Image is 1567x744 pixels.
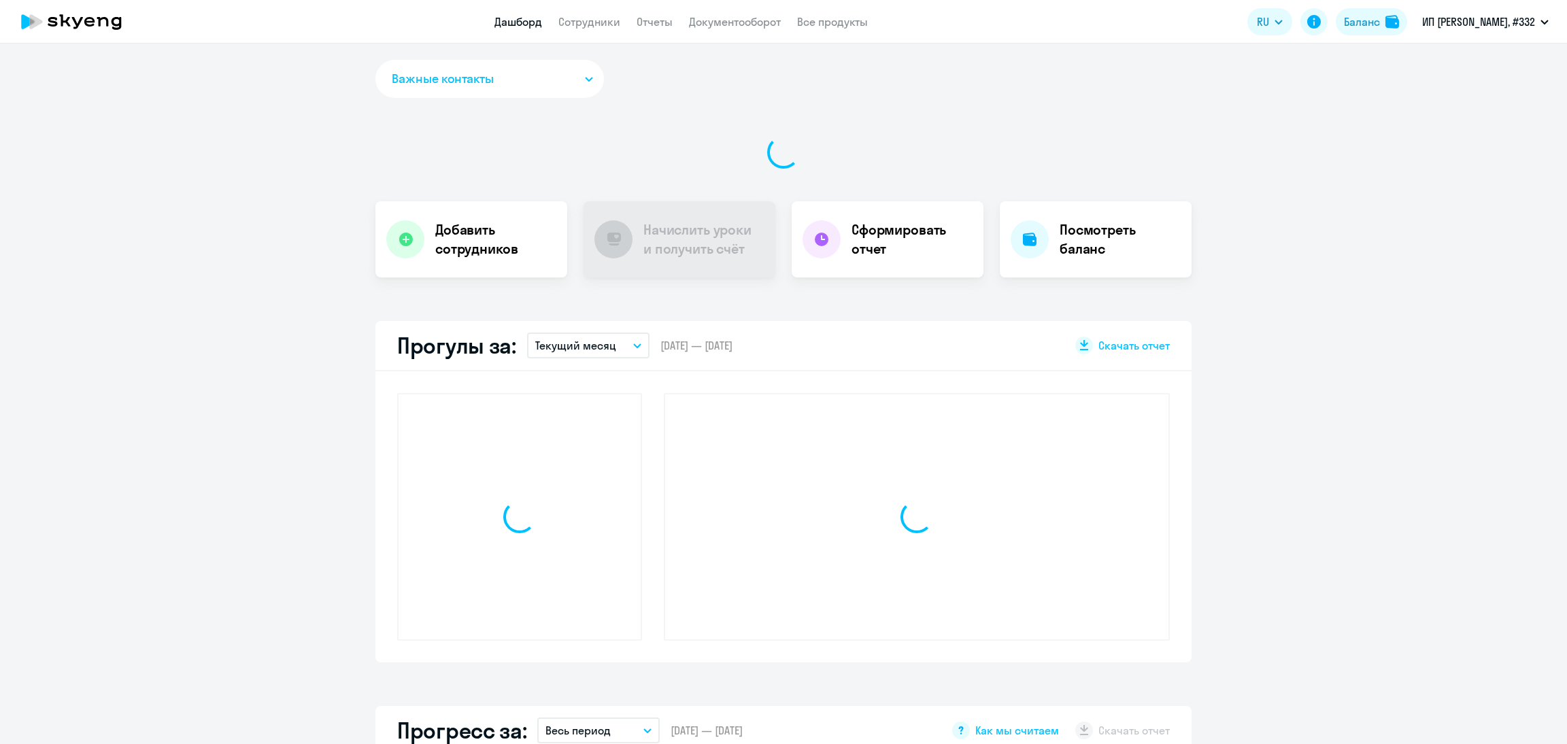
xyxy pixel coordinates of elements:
[545,722,611,739] p: Весь период
[1422,14,1535,30] p: ИП [PERSON_NAME], #332
[527,333,650,358] button: Текущий месяц
[397,717,526,744] h2: Прогресс за:
[852,220,973,258] h4: Сформировать отчет
[1336,8,1407,35] button: Балансbalance
[643,220,762,258] h4: Начислить уроки и получить счёт
[392,70,494,88] span: Важные контакты
[535,337,616,354] p: Текущий месяц
[1344,14,1380,30] div: Баланс
[975,723,1059,738] span: Как мы считаем
[435,220,556,258] h4: Добавить сотрудников
[1247,8,1292,35] button: RU
[494,15,542,29] a: Дашборд
[689,15,781,29] a: Документооборот
[375,60,604,98] button: Важные контакты
[637,15,673,29] a: Отчеты
[537,717,660,743] button: Весь период
[671,723,743,738] span: [DATE] — [DATE]
[397,332,516,359] h2: Прогулы за:
[1060,220,1181,258] h4: Посмотреть баланс
[1098,338,1170,353] span: Скачать отчет
[797,15,868,29] a: Все продукты
[558,15,620,29] a: Сотрудники
[1257,14,1269,30] span: RU
[1385,15,1399,29] img: balance
[660,338,732,353] span: [DATE] — [DATE]
[1415,5,1555,38] button: ИП [PERSON_NAME], #332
